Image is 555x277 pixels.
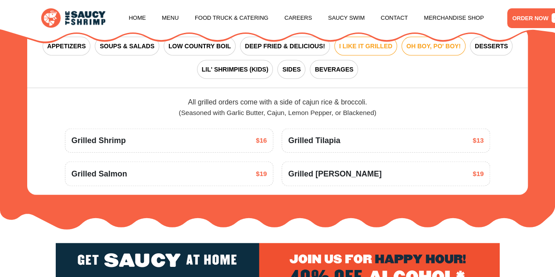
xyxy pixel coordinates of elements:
span: $19 [256,169,267,179]
button: DEEP FRIED & DELICIOUS! [240,37,330,56]
button: BEVERAGES [310,60,358,79]
a: Contact [381,1,408,35]
button: APPETIZERS [43,37,91,56]
span: APPETIZERS [47,42,86,51]
a: Home [129,1,146,35]
div: All grilled orders come with a side of cajun rice & broccoli. [65,97,490,118]
a: Merchandise Shop [424,1,484,35]
span: LOW COUNTRY BOIL [168,42,231,51]
button: DESSERTS [470,37,512,56]
span: $19 [473,169,483,179]
span: $13 [473,136,483,146]
span: DEEP FRIED & DELICIOUS! [245,42,325,51]
span: SOUPS & SALADS [100,42,154,51]
button: LIL' SHRIMPIES (KIDS) [197,60,273,79]
span: $16 [256,136,267,146]
span: (Seasoned with Garlic Butter, Cajun, Lemon Pepper, or Blackened) [179,109,376,116]
button: SIDES [277,60,305,79]
a: Menu [162,1,179,35]
span: Grilled Tilapia [288,135,340,147]
span: Grilled Salmon [72,168,127,180]
button: I LIKE IT GRILLED [334,37,397,56]
a: Saucy Swim [328,1,365,35]
span: OH BOY, PO' BOY! [406,42,461,51]
span: Grilled Shrimp [72,135,126,147]
span: I LIKE IT GRILLED [339,42,392,51]
span: SIDES [282,65,301,74]
span: Grilled [PERSON_NAME] [288,168,382,180]
button: LOW COUNTRY BOIL [164,37,236,56]
button: SOUPS & SALADS [95,37,159,56]
span: BEVERAGES [315,65,353,74]
a: Food Truck & Catering [195,1,269,35]
a: Careers [284,1,312,35]
span: DESSERTS [475,42,508,51]
span: LIL' SHRIMPIES (KIDS) [202,65,269,74]
button: OH BOY, PO' BOY! [401,37,465,56]
img: logo [41,8,105,28]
